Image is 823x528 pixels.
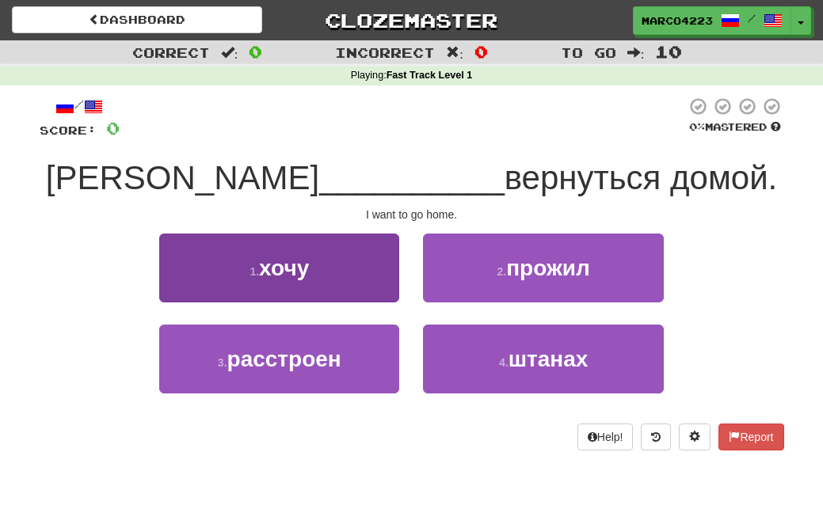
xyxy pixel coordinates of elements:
a: Marco4223 / [633,6,791,35]
button: 4.штанах [423,325,663,393]
span: Correct [132,44,210,60]
button: Report [718,424,783,450]
span: Incorrect [335,44,435,60]
span: : [627,46,645,59]
span: 10 [655,42,682,61]
small: 4 . [499,356,509,369]
button: Round history (alt+y) [641,424,671,450]
span: 0 [106,118,120,138]
div: / [40,97,120,116]
button: 3.расстроен [159,325,399,393]
small: 1 . [250,265,259,278]
span: штанах [509,347,589,371]
a: Dashboard [12,6,262,33]
button: 1.хочу [159,234,399,302]
span: To go [561,44,616,60]
span: хочу [259,256,309,280]
small: 2 . [497,265,507,278]
small: 3 . [218,356,227,369]
strong: Fast Track Level 1 [387,70,473,81]
span: прожил [506,256,590,280]
span: __________ [319,159,505,196]
span: : [446,46,463,59]
a: Clozemaster [286,6,536,34]
button: Help! [577,424,634,450]
span: / [748,13,756,24]
div: Mastered [686,120,784,135]
span: Marco4223 [642,13,713,28]
span: [PERSON_NAME] [46,159,319,196]
span: 0 [474,42,488,61]
span: расстроен [227,347,341,371]
div: I want to go home. [40,207,784,222]
span: 0 [249,42,262,61]
span: : [221,46,238,59]
button: 2.прожил [423,234,663,302]
span: Score: [40,123,97,137]
span: 0 % [689,120,705,133]
span: вернуться домой. [505,159,778,196]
